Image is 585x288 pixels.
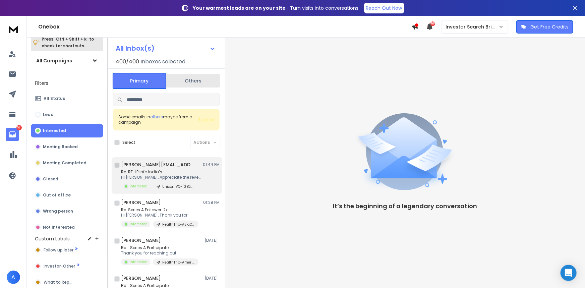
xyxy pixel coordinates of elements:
[44,264,75,269] span: Investor-Other
[333,201,477,211] p: It’s the beginning of a legendary conversation
[31,188,103,202] button: Out of office
[193,5,286,11] strong: Your warmest leads are on your site
[31,243,103,257] button: Follow up later
[204,276,220,281] p: [DATE]
[16,125,22,130] p: 53
[121,237,161,244] h1: [PERSON_NAME]
[122,140,135,145] label: Select
[55,35,87,43] span: Ctrl + Shift + k
[38,23,412,31] h1: Onebox
[43,144,78,150] p: Meeting Booked
[31,205,103,218] button: Wrong person
[44,247,73,253] span: Follow up later
[43,128,66,133] p: Interested
[31,92,103,105] button: All Status
[36,57,72,64] h1: All Campaigns
[116,45,155,52] h1: All Inbox(s)
[116,58,139,66] span: 400 / 400
[31,172,103,186] button: Closed
[35,235,70,242] h3: Custom Labels
[7,23,20,35] img: logo
[446,23,499,30] p: Investor Search Brillwood
[516,20,573,34] button: Get Free Credits
[43,112,54,117] p: Lead
[31,124,103,137] button: Interested
[43,209,73,214] p: Wrong person
[130,184,148,189] p: Interested
[530,23,569,30] p: Get Free Credits
[366,5,402,11] p: Reach Out Now
[121,175,201,180] p: Hi [PERSON_NAME], Appreciate the revert and
[44,96,65,101] p: All Status
[130,222,148,227] p: Interested
[150,114,163,120] span: others
[121,199,161,206] h1: [PERSON_NAME]
[43,225,75,230] p: Not Interested
[203,162,220,167] p: 01:44 PM
[31,108,103,121] button: Lead
[561,265,577,281] div: Open Intercom Messenger
[162,184,194,189] p: UnicornVC-[GEOGRAPHIC_DATA]
[7,271,20,284] button: A
[193,5,359,11] p: – Turn visits into conversations
[31,78,103,88] h3: Filters
[162,222,194,227] p: HealthTrip-AsiaOceania 3
[203,200,220,205] p: 01:28 PM
[31,140,103,154] button: Meeting Booked
[42,36,94,49] p: Press to check for shortcuts.
[43,176,58,182] p: Closed
[110,42,221,55] button: All Inbox(s)
[364,3,404,13] a: Reach Out Now
[121,250,198,256] p: Thank you for reaching out
[6,128,19,141] a: 53
[31,156,103,170] button: Meeting Completed
[121,245,198,250] p: Re: : Series A Participate
[118,114,197,125] div: Some emails in maybe from a campaign
[162,260,194,265] p: HealthTrip-Americas 3
[31,54,103,67] button: All Campaigns
[166,73,220,88] button: Others
[31,221,103,234] button: Not Interested
[31,260,103,273] button: Investor-Other
[121,169,201,175] p: Re: RE: LP info India’s
[121,275,161,282] h1: [PERSON_NAME]
[43,160,86,166] p: Meeting Completed
[130,260,148,265] p: Interested
[197,116,214,123] button: Review
[204,238,220,243] p: [DATE]
[43,192,71,198] p: Out of office
[44,280,72,285] span: What to Reply
[140,58,185,66] h3: Inboxes selected
[121,213,198,218] p: Hi [PERSON_NAME], Thank you for
[121,161,195,168] h1: [PERSON_NAME][EMAIL_ADDRESS][DOMAIN_NAME]
[113,73,166,89] button: Primary
[121,207,198,213] p: Re: Series A Follower: 2x
[430,21,435,26] span: 50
